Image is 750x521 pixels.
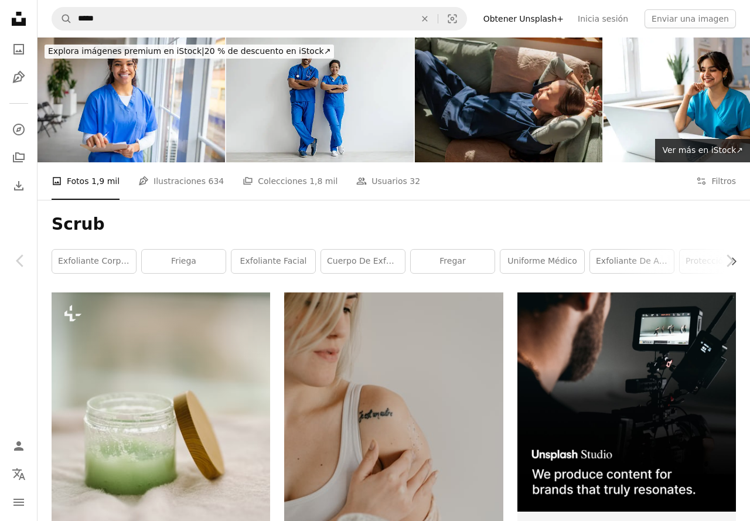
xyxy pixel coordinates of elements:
form: Encuentra imágenes en todo el sitio [52,7,467,30]
a: Iniciar sesión / Registrarse [7,434,30,458]
a: un frasco de líquido verde con una tapa de madera [52,451,270,462]
img: Una enfermera sonriente en bata toma notas mientras está de pie en la sala de espera de un hospit... [37,38,225,162]
a: Colecciones 1,8 mil [243,162,337,200]
button: Buscar en Unsplash [52,8,72,30]
a: Explorar [7,118,30,141]
span: 1,8 mil [309,175,337,188]
a: Exfoliante facial [231,250,315,273]
span: Ver más en iStock ↗ [662,145,743,155]
span: Explora imágenes premium en iStock | [48,46,204,56]
span: 634 [208,175,224,188]
span: 20 % de descuento en iStock ↗ [48,46,330,56]
img: Enfermera relajándose después del trabajo [415,38,602,162]
img: file-1715652217532-464736461acbimage [517,292,736,511]
button: Idioma [7,462,30,486]
a: Inicia sesión [571,9,635,28]
a: Uniforme médico [500,250,584,273]
a: Cuerpo de exfoliante [321,250,405,273]
a: Historial de descargas [7,174,30,197]
a: Fotos [7,38,30,61]
button: Búsqueda visual [438,8,466,30]
button: Enviar una imagen [645,9,736,28]
a: Explora imágenes premium en iStock|20 % de descuento en iStock↗ [37,38,341,66]
a: Siguiente [709,205,750,317]
h1: Scrub [52,214,736,235]
a: Usuarios 32 [356,162,420,200]
button: Menú [7,491,30,514]
a: Friega [142,250,226,273]
span: 32 [410,175,420,188]
a: Ilustraciones [7,66,30,89]
button: Borrar [412,8,438,30]
a: Exfoliante corporal [52,250,136,273]
a: mujer con camiseta sin mangas blanca mientras sostiene un orgnament gris [284,451,503,461]
a: Ver más en iStock↗ [655,139,750,162]
a: Fregar [411,250,495,273]
a: Ilustraciones 634 [138,162,224,200]
a: exfoliante de azúcar [590,250,674,273]
img: Retrato de dos profesionales de la salud afroamericanos con batas azules [226,38,414,162]
button: Filtros [696,162,736,200]
a: Colecciones [7,146,30,169]
a: Obtener Unsplash+ [476,9,571,28]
